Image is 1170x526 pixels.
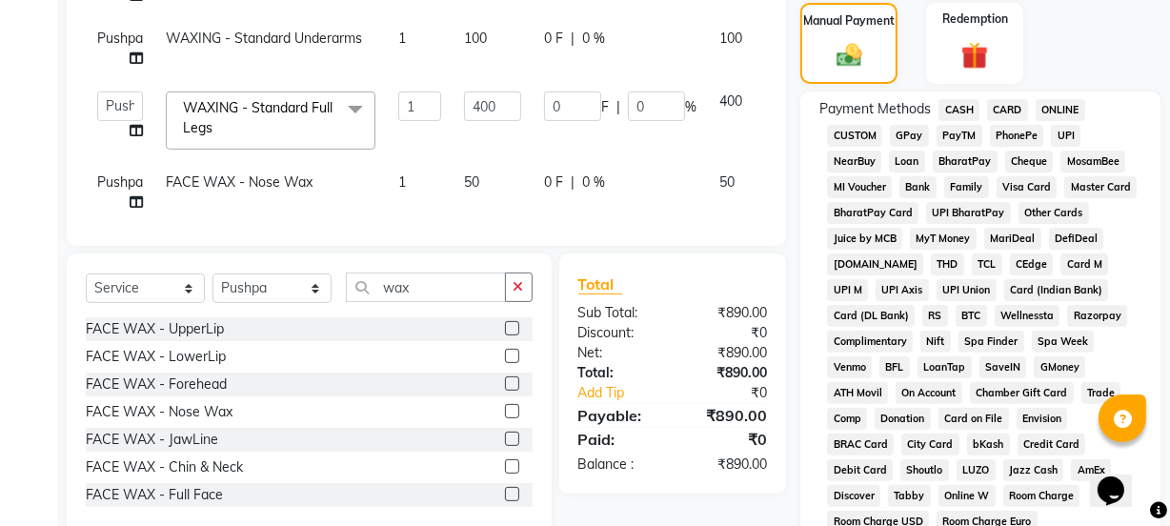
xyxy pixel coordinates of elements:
span: TCL [972,253,1002,275]
span: Total [578,274,622,294]
div: Payable: [564,404,673,427]
span: Venmo [827,356,872,378]
span: 1 [398,173,406,191]
div: ₹890.00 [673,404,781,427]
span: Master Card [1064,176,1137,198]
span: GPay [890,125,929,147]
span: Envision [1017,408,1068,430]
span: Razorpay [1067,305,1127,327]
div: ₹890.00 [673,455,781,475]
span: | [616,97,620,117]
img: _cash.svg [829,41,870,71]
span: Credit Card [1018,434,1086,455]
span: Jazz Cash [1003,459,1064,481]
span: 0 F [544,29,563,49]
span: Pushpa [97,173,143,191]
span: NearBuy [827,151,881,172]
span: Discover [827,485,880,507]
span: | [571,172,575,192]
span: 400 [719,92,742,110]
div: FACE WAX - JawLine [86,430,218,450]
span: Juice by MCB [827,228,902,250]
span: 50 [719,173,735,191]
span: Family [944,176,989,198]
span: Bank [899,176,937,198]
span: Trade [1081,382,1121,404]
span: MyT Money [910,228,977,250]
span: Visa Card [997,176,1058,198]
span: Card (Indian Bank) [1004,279,1109,301]
div: Discount: [564,323,673,343]
div: Total: [564,363,673,383]
div: ₹890.00 [673,343,781,363]
div: FACE WAX - Full Face [86,485,223,505]
span: UPI Union [937,279,997,301]
span: Shoutlo [900,459,949,481]
span: Wellnessta [995,305,1060,327]
div: ₹890.00 [673,363,781,383]
span: UPI M [827,279,868,301]
img: _gift.svg [953,39,997,72]
iframe: chat widget [1090,450,1151,507]
span: 0 % [582,29,605,49]
span: [DOMAIN_NAME] [827,253,923,275]
span: Card on File [938,408,1009,430]
span: BTC [956,305,987,327]
span: City Card [901,434,959,455]
span: Nift [920,331,951,353]
span: RS [922,305,948,327]
span: BFL [879,356,910,378]
span: UPI Axis [876,279,929,301]
span: BharatPay Card [827,202,918,224]
span: 50 [464,173,479,191]
span: THD [931,253,964,275]
div: ₹0 [673,323,781,343]
span: Room Charge [1003,485,1080,507]
span: Other Cards [1019,202,1089,224]
span: Spa Finder [958,331,1024,353]
span: 0 F [544,172,563,192]
div: ₹0 [691,383,781,403]
span: SaveIN [979,356,1027,378]
span: PayTM [937,125,982,147]
span: MariDeal [984,228,1041,250]
span: GMoney [1034,356,1085,378]
span: PhonePe [990,125,1044,147]
span: BharatPay [933,151,998,172]
span: Complimentary [827,331,913,353]
span: 1 [398,30,406,47]
span: 100 [719,30,742,47]
span: FACE WAX - Nose Wax [166,173,313,191]
div: FACE WAX - UpperLip [86,319,224,339]
div: FACE WAX - Chin & Neck [86,457,243,477]
a: Add Tip [564,383,691,403]
span: | [571,29,575,49]
span: ONLINE [1036,99,1085,121]
span: Tabby [888,485,931,507]
div: FACE WAX - Forehead [86,374,227,394]
label: Manual Payment [803,12,895,30]
span: CUSTOM [827,125,882,147]
span: CASH [938,99,979,121]
span: Chamber Gift Card [970,382,1074,404]
span: Spa Week [1032,331,1095,353]
span: Online W [938,485,996,507]
span: Card M [1060,253,1108,275]
div: Paid: [564,428,673,451]
span: Pushpa [97,30,143,47]
span: Payment Methods [819,99,931,119]
span: % [685,97,696,117]
span: LUZO [957,459,996,481]
span: LoanTap [918,356,972,378]
span: UPI BharatPay [926,202,1011,224]
div: FACE WAX - Nose Wax [86,402,232,422]
div: Sub Total: [564,303,673,323]
input: Search or Scan [346,273,506,302]
span: Donation [875,408,931,430]
span: MosamBee [1060,151,1125,172]
span: AmEx [1071,459,1111,481]
span: BRAC Card [827,434,894,455]
div: Balance : [564,455,673,475]
span: 0 % [582,172,605,192]
div: Net: [564,343,673,363]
